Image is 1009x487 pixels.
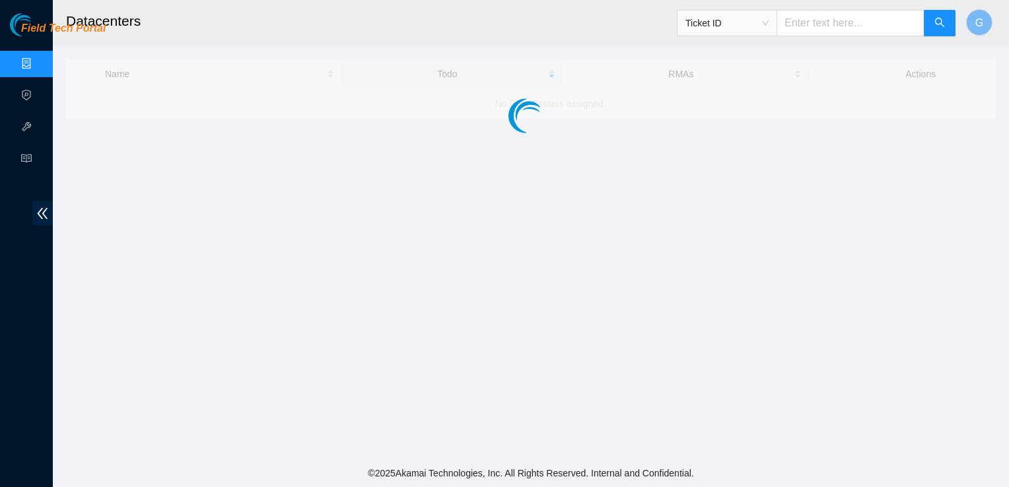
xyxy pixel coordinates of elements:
[21,22,106,35] span: Field Tech Portal
[966,9,992,36] button: G
[10,24,106,41] a: Akamai TechnologiesField Tech Portal
[924,10,956,36] button: search
[975,15,983,31] span: G
[32,201,53,226] span: double-left
[685,13,769,33] span: Ticket ID
[777,10,924,36] input: Enter text here...
[53,459,1009,487] footer: © 2025 Akamai Technologies, Inc. All Rights Reserved. Internal and Confidential.
[934,17,945,30] span: search
[21,147,32,174] span: read
[10,13,67,36] img: Akamai Technologies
